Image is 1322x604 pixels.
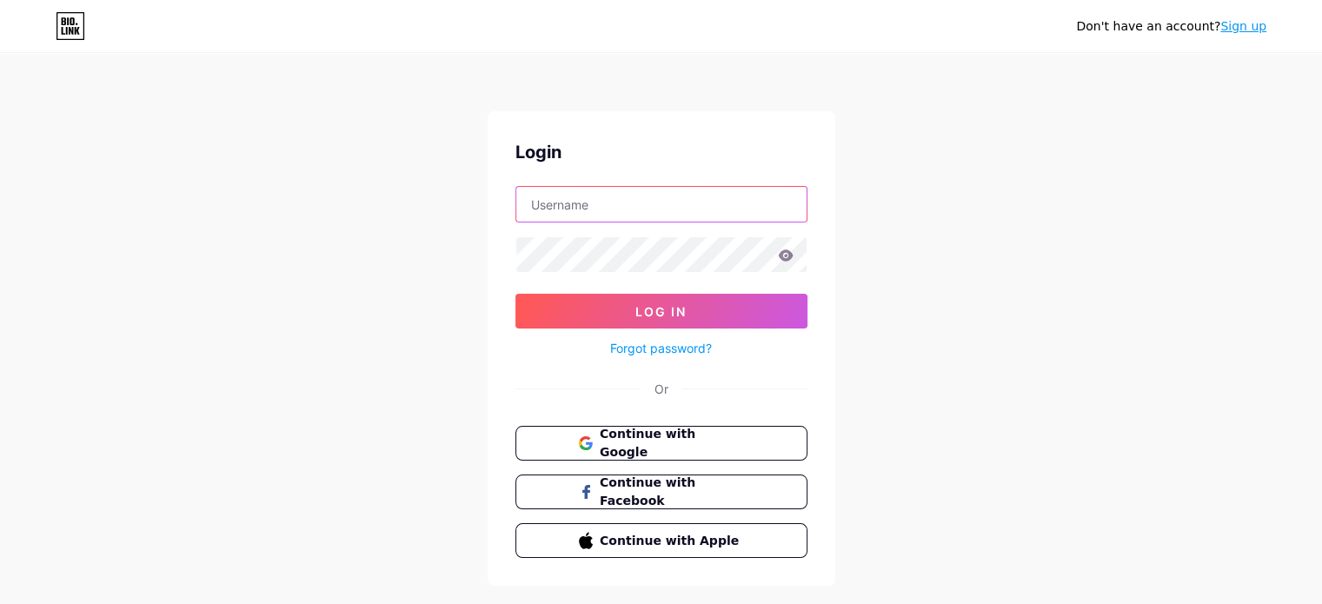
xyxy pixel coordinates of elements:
[515,139,807,165] div: Login
[654,380,668,398] div: Or
[1076,17,1266,36] div: Don't have an account?
[516,187,807,222] input: Username
[600,425,743,461] span: Continue with Google
[610,339,712,357] a: Forgot password?
[600,474,743,510] span: Continue with Facebook
[515,426,807,461] button: Continue with Google
[635,304,687,319] span: Log In
[515,475,807,509] button: Continue with Facebook
[515,294,807,329] button: Log In
[1220,19,1266,33] a: Sign up
[515,523,807,558] button: Continue with Apple
[600,532,743,550] span: Continue with Apple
